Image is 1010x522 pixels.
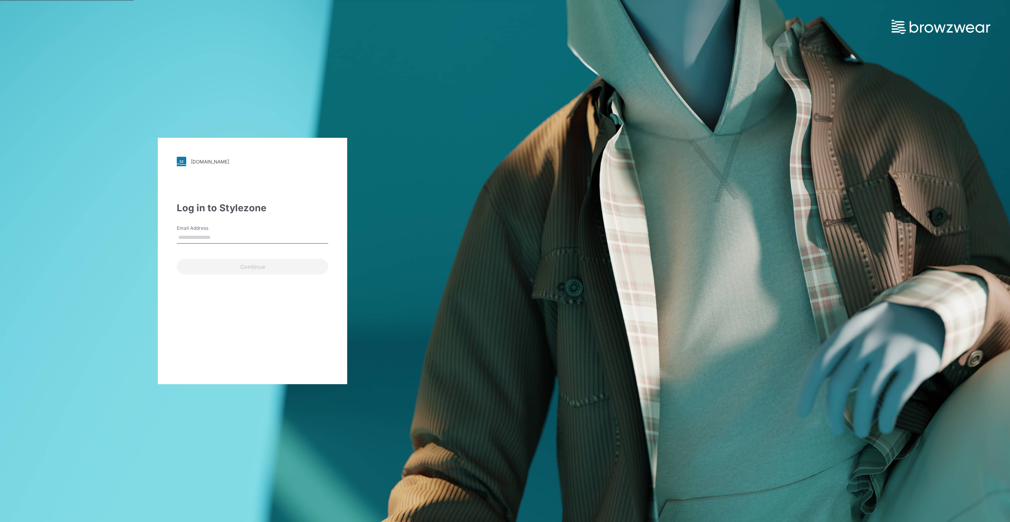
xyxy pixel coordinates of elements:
[177,201,328,215] div: Log in to Stylezone
[177,225,232,232] label: Email Address
[177,157,328,166] a: [DOMAIN_NAME]
[177,157,186,166] img: svg+xml;base64,PHN2ZyB3aWR0aD0iMjgiIGhlaWdodD0iMjgiIHZpZXdCb3g9IjAgMCAyOCAyOCIgZmlsbD0ibm9uZSIgeG...
[892,20,990,34] img: browzwear-logo.73288ffb.svg
[191,159,229,165] div: [DOMAIN_NAME]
